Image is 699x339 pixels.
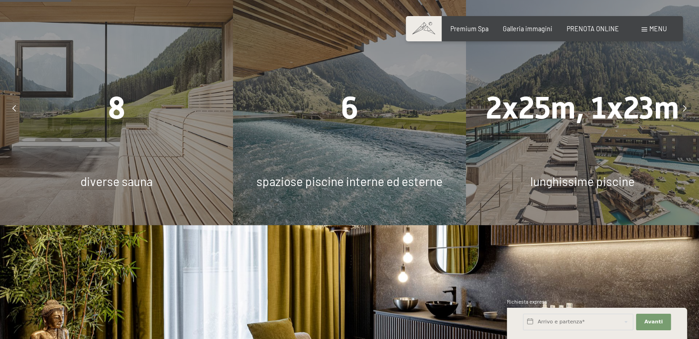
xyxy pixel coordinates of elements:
[649,25,667,33] span: Menu
[108,90,125,126] span: 8
[450,25,489,33] a: Premium Spa
[256,174,443,188] span: spaziose piscine interne ed esterne
[644,318,663,326] span: Avanti
[507,299,547,305] span: Richiesta express
[636,314,671,330] button: Avanti
[530,174,635,188] span: lunghissime piscine
[341,90,358,126] span: 6
[486,90,679,126] span: 2x25m, 1x23m
[503,25,552,33] a: Galleria immagini
[80,174,153,188] span: diverse sauna
[567,25,619,33] a: PRENOTA ONLINE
